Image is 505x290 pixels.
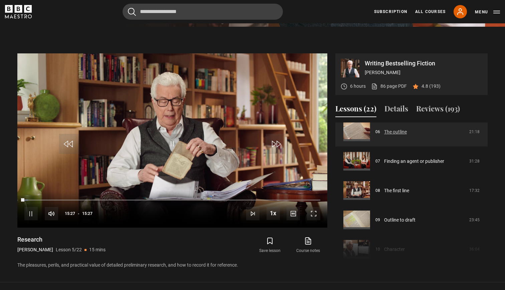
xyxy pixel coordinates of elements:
[475,9,500,15] button: Toggle navigation
[384,158,444,165] a: Finding an agent or publisher
[384,187,409,194] a: The first line
[416,103,460,117] button: Reviews (193)
[123,4,283,20] input: Search
[17,236,106,244] h1: Research
[65,208,75,220] span: 15:27
[350,83,366,90] p: 6 hours
[45,207,58,220] button: Mute
[307,207,320,220] button: Fullscreen
[56,246,82,253] p: Lesson 5/22
[17,246,53,253] p: [PERSON_NAME]
[78,211,79,216] span: -
[335,103,376,117] button: Lessons (22)
[246,207,260,220] button: Next Lesson
[128,8,136,16] button: Submit the search query
[24,207,38,220] button: Pause
[17,53,327,228] video-js: Video Player
[374,9,407,15] a: Subscription
[384,128,407,135] a: The outline
[82,208,93,220] span: 15:27
[267,207,280,220] button: Playback Rate
[287,207,300,220] button: Captions
[17,262,327,269] p: The pleasures, perils, and practical value of detailed preliminary research, and how to record it...
[371,83,407,90] a: 86 page PDF
[415,9,446,15] a: All Courses
[384,217,415,224] a: Outline to draft
[365,69,482,76] p: [PERSON_NAME]
[89,246,106,253] p: 15 mins
[289,236,327,255] a: Course notes
[251,236,289,255] button: Save lesson
[365,60,482,66] p: Writing Bestselling Fiction
[24,200,320,201] div: Progress Bar
[384,103,408,117] button: Details
[5,5,32,18] svg: BBC Maestro
[422,83,441,90] p: 4.8 (193)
